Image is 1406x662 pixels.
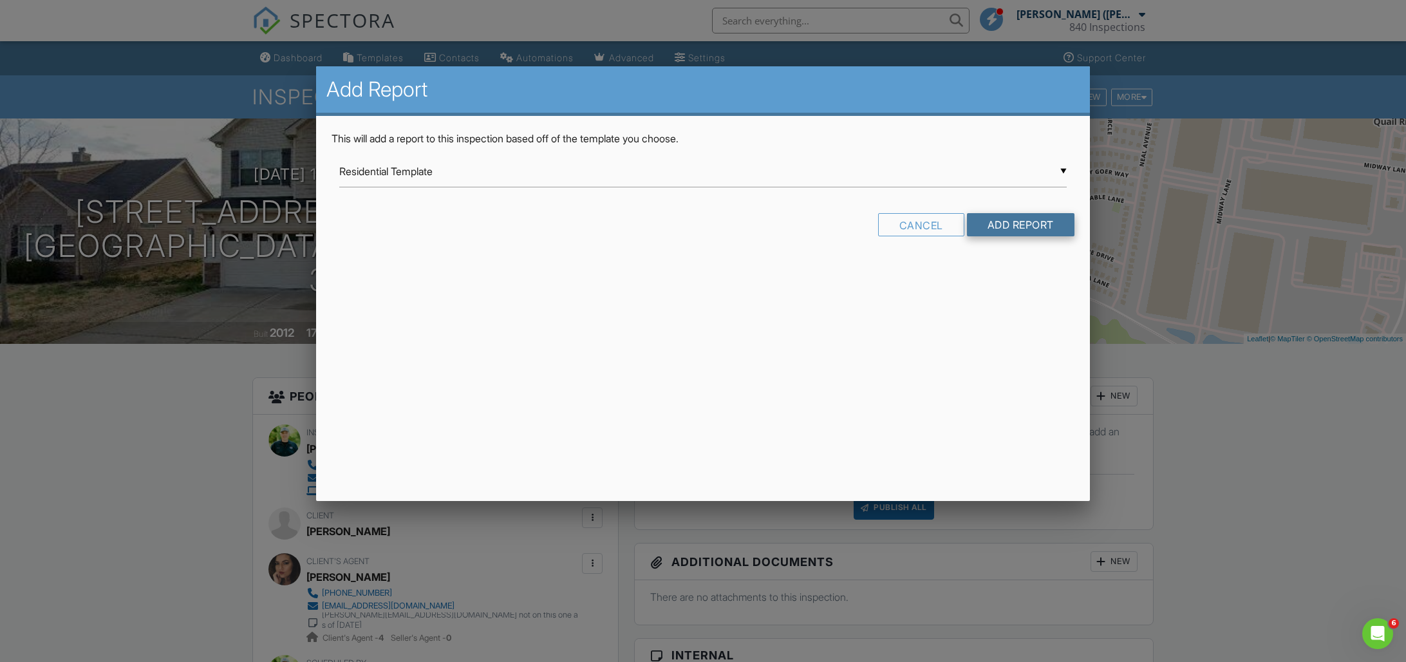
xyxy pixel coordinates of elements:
iframe: Intercom live chat [1362,618,1393,649]
span: 6 [1389,618,1399,629]
input: Add Report [967,213,1074,236]
div: Cancel [878,213,964,236]
h2: Add Report [326,77,1079,102]
p: This will add a report to this inspection based off of the template you choose. [332,131,1074,146]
